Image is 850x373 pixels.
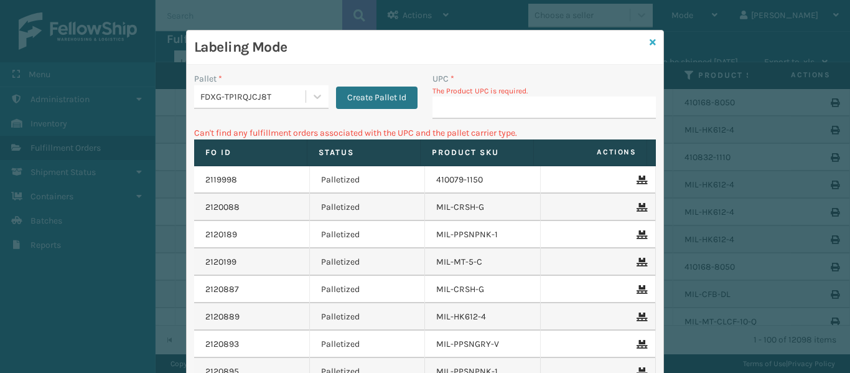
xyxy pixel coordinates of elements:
[432,85,656,97] p: The Product UPC is required.
[425,276,541,303] td: MIL-CRSH-G
[310,331,426,358] td: Palletized
[205,311,240,323] a: 2120889
[310,276,426,303] td: Palletized
[205,229,237,241] a: 2120189
[194,72,222,85] label: Pallet
[637,203,644,212] i: Remove From Pallet
[637,176,644,184] i: Remove From Pallet
[425,221,541,248] td: MIL-PPSNPNK-1
[425,194,541,221] td: MIL-CRSH-G
[538,142,644,163] span: Actions
[425,248,541,276] td: MIL-MT-5-C
[637,258,644,267] i: Remove From Pallet
[194,38,645,57] h3: Labeling Mode
[205,147,296,158] label: Fo Id
[310,166,426,194] td: Palletized
[637,230,644,239] i: Remove From Pallet
[310,194,426,221] td: Palletized
[637,285,644,294] i: Remove From Pallet
[432,147,522,158] label: Product SKU
[205,283,239,296] a: 2120887
[637,340,644,349] i: Remove From Pallet
[319,147,409,158] label: Status
[310,248,426,276] td: Palletized
[425,303,541,331] td: MIL-HK612-4
[205,201,240,214] a: 2120088
[425,166,541,194] td: 410079-1150
[205,174,237,186] a: 2119998
[310,221,426,248] td: Palletized
[336,87,418,109] button: Create Pallet Id
[200,90,307,103] div: FDXG-TP1RQJCJ8T
[205,256,236,268] a: 2120199
[432,72,454,85] label: UPC
[194,126,656,139] p: Can't find any fulfillment orders associated with the UPC and the pallet carrier type.
[425,331,541,358] td: MIL-PPSNGRY-V
[205,338,239,351] a: 2120893
[310,303,426,331] td: Palletized
[637,313,644,321] i: Remove From Pallet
